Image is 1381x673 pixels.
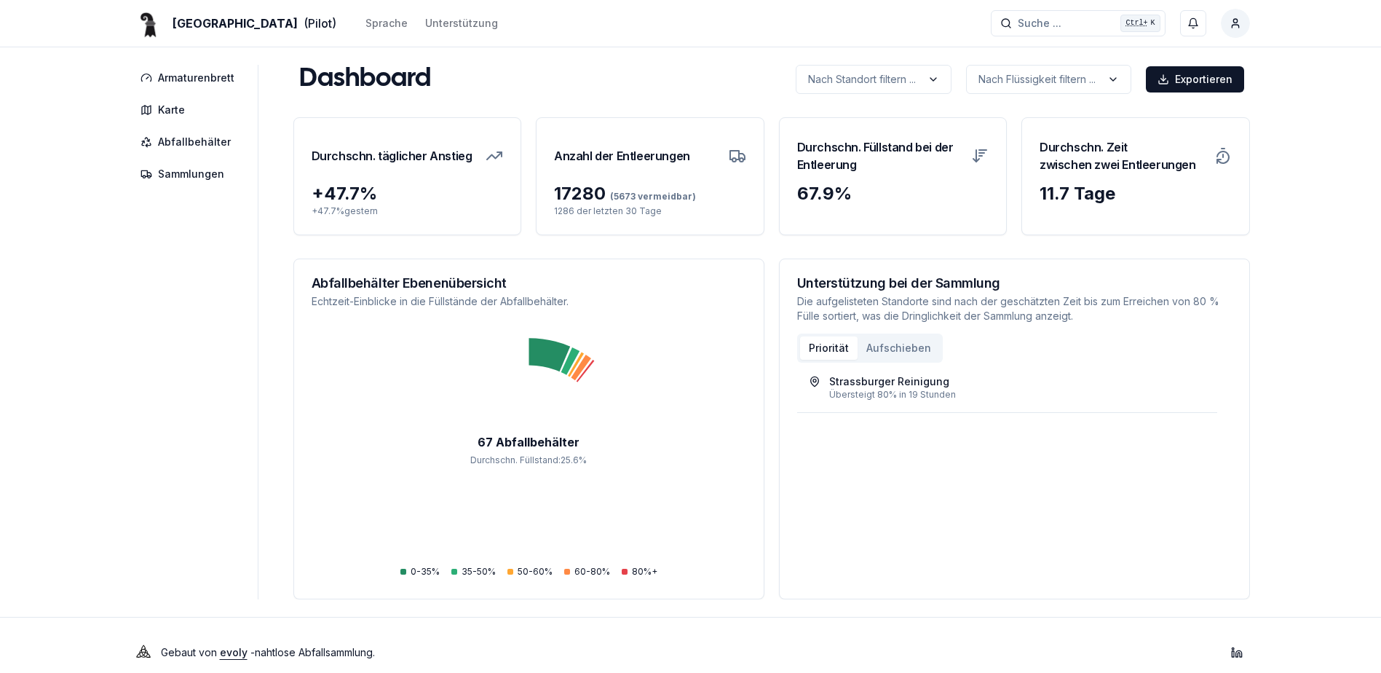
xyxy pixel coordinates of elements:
button: Suche ...Ctrl+K [991,10,1166,36]
div: Strassburger Reinigung [829,374,949,389]
div: 17280 [554,182,746,205]
button: Exportieren [1146,66,1244,93]
button: Aufschieben [858,336,940,360]
p: + 47.7 % gestern [312,205,504,217]
p: 1286 der letzten 30 Tage [554,205,746,217]
h3: Durchschn. Zeit zwischen zwei Entleerungen [1040,135,1206,176]
img: Evoly Logo [132,641,155,664]
a: [GEOGRAPHIC_DATA](Pilot) [132,15,336,32]
h3: Unterstützung bei der Sammlung [797,277,1232,290]
a: Armaturenbrett [132,65,249,91]
span: (5673 vermeidbar) [606,191,696,202]
button: Sprache [365,15,408,32]
p: Nach Flüssigkeit filtern ... [978,72,1096,87]
div: 0-35% [400,566,440,578]
a: Karte [132,97,249,123]
p: Echtzeit-Einblicke in die Füllstände der Abfallbehälter. [312,294,746,309]
span: Abfallbehälter [158,135,231,149]
div: 67.9 % [797,182,989,205]
a: Unterstützung [425,15,498,32]
a: Abfallbehälter [132,129,249,155]
img: Basel Logo [132,6,167,41]
div: 60-80% [564,566,610,578]
button: Priorität [800,336,858,360]
div: 35-50% [451,566,496,578]
span: [GEOGRAPHIC_DATA] [173,15,298,32]
p: Nach Standort filtern ... [808,72,916,87]
div: Übersteigt 80% in 19 Stunden [829,389,1206,401]
h1: Dashboard [299,65,431,94]
a: Sammlungen [132,161,249,187]
a: evoly [220,646,248,658]
span: Suche ... [1018,16,1061,31]
button: label [796,65,951,94]
span: Armaturenbrett [158,71,234,85]
h3: Abfallbehälter Ebenenübersicht [312,277,746,290]
h3: Durchschn. täglicher Anstieg [312,135,472,176]
p: Gebaut von - nahtlose Abfallsammlung . [161,642,375,663]
h3: Anzahl der Entleerungen [554,135,690,176]
tspan: Durchschn. Füllstand : 25.6 % [470,454,587,465]
h3: Durchschn. Füllstand bei der Entleerung [797,135,963,176]
div: 50-60% [507,566,553,578]
a: Strassburger ReinigungÜbersteigt 80% in 19 Stunden [809,374,1206,401]
p: Die aufgelisteten Standorte sind nach der geschätzten Zeit bis zum Erreichen von 80 % Fülle sorti... [797,294,1232,323]
div: Sprache [365,16,408,31]
div: 80%+ [622,566,657,578]
span: (Pilot) [304,15,336,32]
button: label [966,65,1131,94]
span: Karte [158,103,185,117]
div: 11.7 Tage [1040,182,1232,205]
div: + 47.7 % [312,182,504,205]
tspan: 67 Abfallbehälter [478,436,579,449]
span: Sammlungen [158,167,224,181]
